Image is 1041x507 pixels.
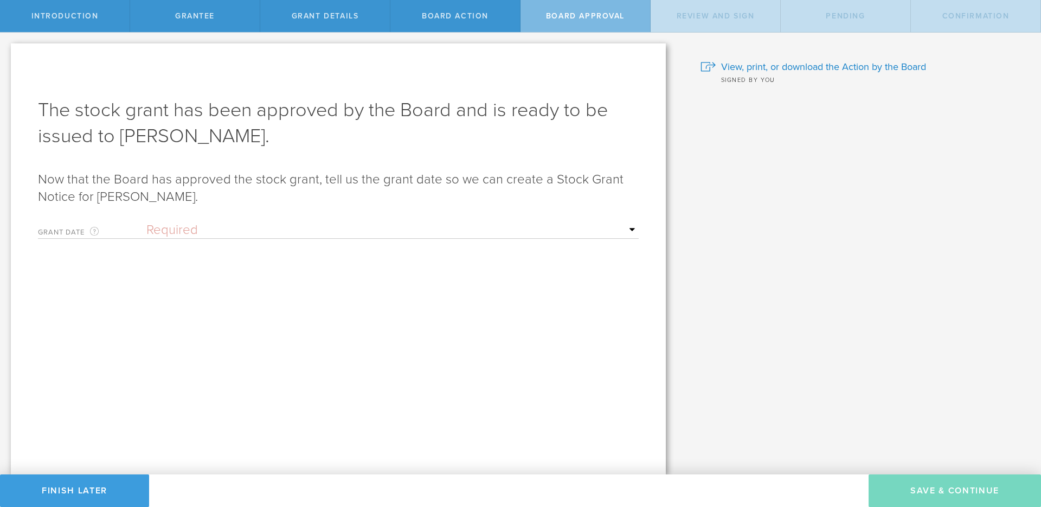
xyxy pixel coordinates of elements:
span: Pending [826,11,865,21]
div: Signed by you [701,74,1025,85]
span: Board Action [422,11,489,21]
span: Review and Sign [677,11,755,21]
span: Introduction [31,11,99,21]
iframe: Chat Widget [987,422,1041,474]
label: Grant Date [38,226,146,238]
span: Grant Details [292,11,359,21]
span: Board Approval [546,11,625,21]
p: Now that the Board has approved the stock grant, tell us the grant date so we can create a Stock ... [38,171,639,206]
h1: The stock grant has been approved by the Board and is ready to be issued to [PERSON_NAME]. [38,97,639,149]
span: View, print, or download the Action by the Board [721,60,926,74]
span: Grantee [175,11,215,21]
span: Confirmation [942,11,1010,21]
button: Save & Continue [869,474,1041,507]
